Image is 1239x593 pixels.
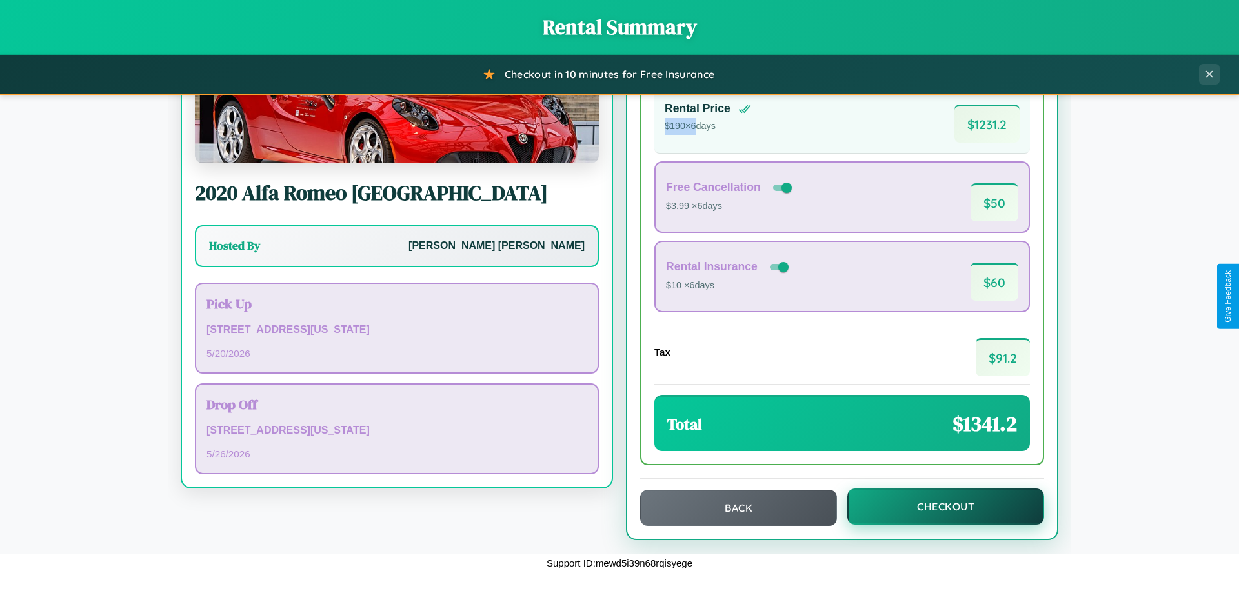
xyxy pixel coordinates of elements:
[847,488,1044,525] button: Checkout
[654,347,670,357] h4: Tax
[640,490,837,526] button: Back
[666,260,758,274] h4: Rental Insurance
[206,321,587,339] p: [STREET_ADDRESS][US_STATE]
[665,102,730,116] h4: Rental Price
[206,294,587,313] h3: Pick Up
[976,338,1030,376] span: $ 91.2
[667,414,702,435] h3: Total
[954,105,1020,143] span: $ 1231.2
[666,181,761,194] h4: Free Cancellation
[209,238,260,254] h3: Hosted By
[206,395,587,414] h3: Drop Off
[1224,270,1233,323] div: Give Feedback
[408,237,585,256] p: [PERSON_NAME] [PERSON_NAME]
[206,421,587,440] p: [STREET_ADDRESS][US_STATE]
[952,410,1017,438] span: $ 1341.2
[971,263,1018,301] span: $ 60
[666,198,794,215] p: $3.99 × 6 days
[547,554,692,572] p: Support ID: mewd5i39n68rqisyege
[206,345,587,362] p: 5 / 20 / 2026
[206,445,587,463] p: 5 / 26 / 2026
[195,34,599,163] img: Alfa Romeo Milano
[13,13,1226,41] h1: Rental Summary
[665,118,751,135] p: $ 190 × 6 days
[505,68,714,81] span: Checkout in 10 minutes for Free Insurance
[666,277,791,294] p: $10 × 6 days
[971,183,1018,221] span: $ 50
[195,179,599,207] h2: 2020 Alfa Romeo [GEOGRAPHIC_DATA]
